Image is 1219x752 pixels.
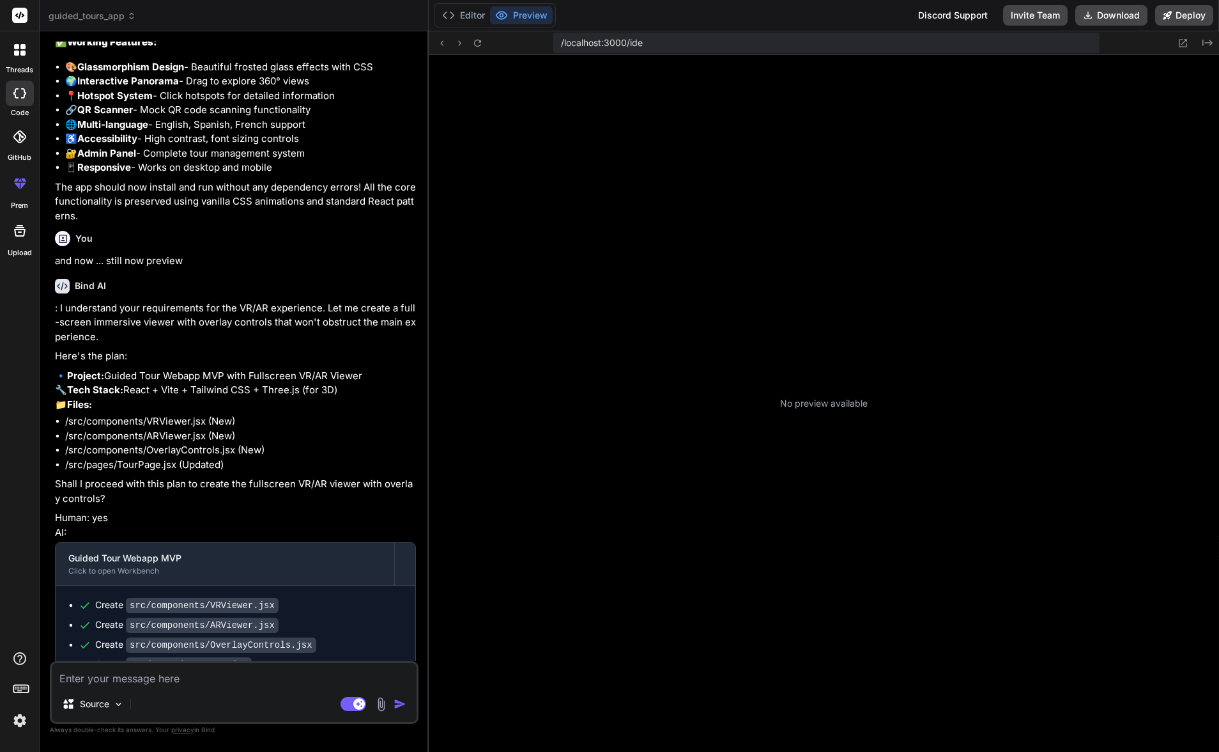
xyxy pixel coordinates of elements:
[68,566,381,576] div: Click to open Workbench
[126,657,252,673] code: src/pages/TourPage.jsx
[77,104,133,116] strong: QR Scanner
[65,118,416,132] li: 🌐 - English, Spanish, French support
[65,161,416,175] li: 📱 - Works on desktop and mobile
[1075,5,1147,26] button: Download
[780,397,868,410] p: No preview available
[126,638,316,653] code: src/components/OverlayControls.jsx
[171,726,194,733] span: privacy
[77,75,179,87] strong: Interactive Panorama
[65,414,416,429] li: /src/components/VRViewer.jsx (New)
[95,638,316,652] div: Create
[126,618,279,633] code: src/components/ARViewer.jsx
[65,74,416,89] li: 🌍 - Drag to explore 360° views
[77,90,153,102] strong: Hotspot System
[65,60,416,75] li: 🎨 - Beautiful frosted glass effects with CSS
[67,36,157,48] strong: Working Features:
[55,477,416,506] p: Shall I proceed with this plan to create the fullscreen VR/AR viewer with overlay controls?
[55,349,416,364] p: Here's the plan:
[55,35,416,50] h2: ✅
[6,65,33,75] label: threads
[67,370,104,382] strong: Project:
[910,5,995,26] div: Discord Support
[126,598,279,613] code: src/components/VRViewer.jsx
[394,698,406,710] img: icon
[65,458,416,473] li: /src/pages/TourPage.jsx (Updated)
[77,132,137,145] strong: Accessibility
[95,599,279,612] div: Create
[1155,5,1213,26] button: Deploy
[65,443,416,458] li: /src/components/OverlayControls.jsx (New)
[65,89,416,104] li: 📍 - Click hotspots for detailed information
[49,10,136,22] span: guided_tours_app
[113,699,124,710] img: Pick Models
[437,6,490,24] button: Editor
[11,107,29,118] label: code
[95,618,279,632] div: Create
[11,200,28,211] label: prem
[77,61,184,73] strong: Glassmorphism Design
[65,103,416,118] li: 🔗 - Mock QR code scanning functionality
[55,301,416,345] p: : I understand your requirements for the VR/AR experience. Let me create a full-screen immersive ...
[374,697,388,712] img: attachment
[8,247,32,258] label: Upload
[490,6,553,24] button: Preview
[9,710,31,732] img: settings
[50,724,418,736] p: Always double-check its answers. Your in Bind
[80,698,109,710] p: Source
[8,152,31,163] label: GitHub
[77,147,136,159] strong: Admin Panel
[65,146,416,161] li: 🔐 - Complete tour management system
[68,552,381,565] div: Guided Tour Webapp MVP
[67,398,92,411] strong: Files:
[95,658,252,671] div: Create
[77,118,148,130] strong: Multi-language
[1003,5,1068,26] button: Invite Team
[75,279,106,292] h6: Bind AI
[75,232,93,245] h6: You
[55,254,416,269] p: and now ... still now preview
[55,511,416,540] p: Human: yes AI:
[67,384,123,396] strong: Tech Stack:
[56,543,394,585] button: Guided Tour Webapp MVPClick to open Workbench
[65,132,416,146] li: ♿ - High contrast, font sizing controls
[55,180,416,224] p: The app should now install and run without any dependency errors! All the core functionality is p...
[77,161,131,173] strong: Responsive
[55,369,416,412] p: 🔹 Guided Tour Webapp MVP with Fullscreen VR/AR Viewer 🔧 React + Vite + Tailwind CSS + Three.js (f...
[561,36,643,49] span: /localhost:3000/ide
[65,429,416,444] li: /src/components/ARViewer.jsx (New)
